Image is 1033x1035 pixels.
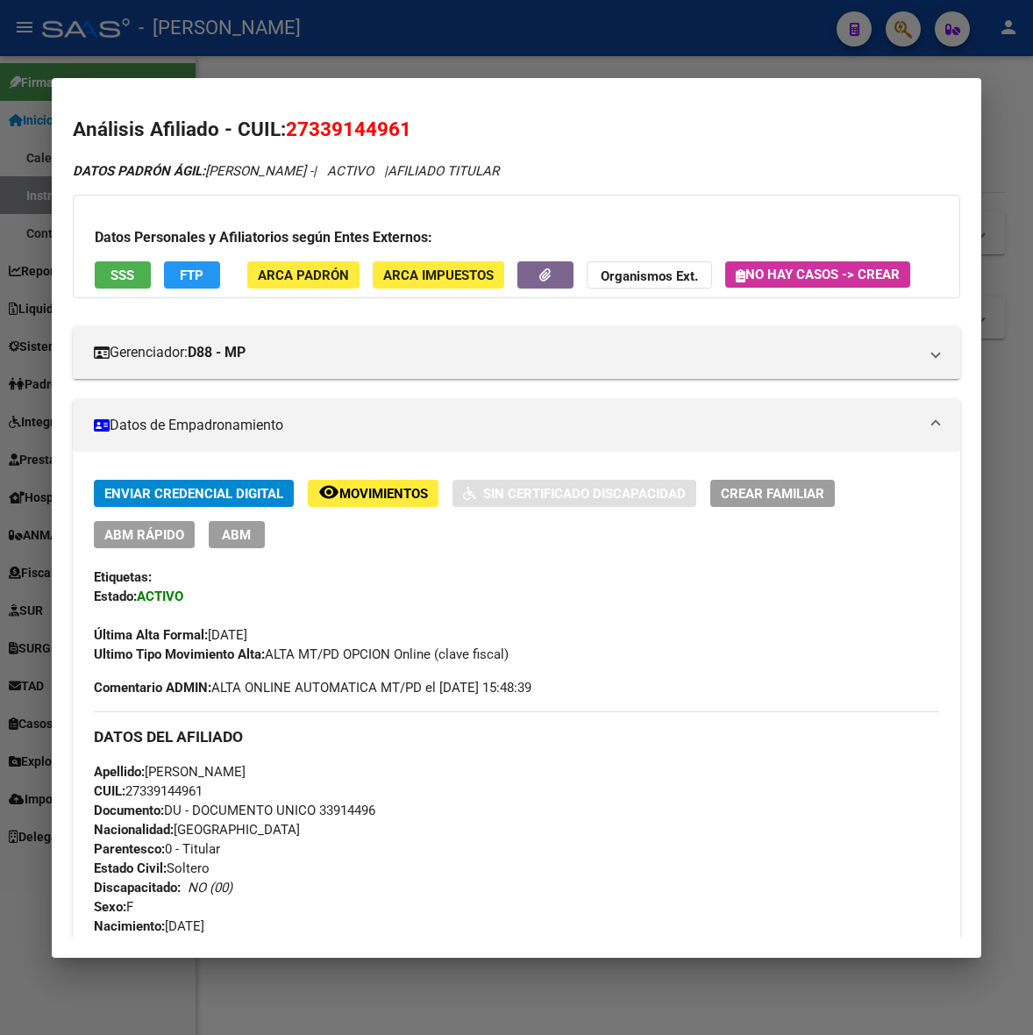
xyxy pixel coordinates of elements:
[94,646,509,662] span: ALTA MT/PD OPCION Online (clave fiscal)
[104,486,283,502] span: Enviar Credencial Digital
[94,860,167,876] strong: Estado Civil:
[94,783,203,799] span: 27339144961
[318,482,339,503] mat-icon: remove_red_eye
[483,486,686,502] span: Sin Certificado Discapacidad
[383,268,494,283] span: ARCA Impuestos
[180,268,203,283] span: FTP
[339,486,428,502] span: Movimientos
[94,480,294,507] button: Enviar Credencial Digital
[308,480,438,507] button: Movimientos
[94,803,164,818] strong: Documento:
[94,521,195,548] button: ABM Rápido
[94,569,152,585] strong: Etiquetas:
[110,268,134,283] span: SSS
[94,841,165,857] strong: Parentesco:
[94,415,918,436] mat-panel-title: Datos de Empadronamiento
[587,261,712,289] button: Organismos Ext.
[94,678,531,697] span: ALTA ONLINE AUTOMATICA MT/PD el [DATE] 15:48:39
[258,268,349,283] span: ARCA Padrón
[94,627,208,643] strong: Última Alta Formal:
[286,118,411,140] span: 27339144961
[188,342,246,363] strong: D88 - MP
[95,261,151,289] button: SSS
[94,822,174,838] strong: Nacionalidad:
[209,521,265,548] button: ABM
[388,163,499,179] span: AFILIADO TITULAR
[73,163,205,179] strong: DATOS PADRÓN ÁGIL:
[222,527,251,543] span: ABM
[94,727,939,746] h3: DATOS DEL AFILIADO
[164,261,220,289] button: FTP
[137,589,183,604] strong: ACTIVO
[94,783,125,799] strong: CUIL:
[95,227,938,248] h3: Datos Personales y Afiliatorios según Entes Externos:
[73,163,313,179] span: [PERSON_NAME] -
[94,342,918,363] mat-panel-title: Gerenciador:
[104,527,184,543] span: ABM Rápido
[94,899,126,915] strong: Sexo:
[94,918,204,934] span: [DATE]
[452,480,696,507] button: Sin Certificado Discapacidad
[373,261,504,289] button: ARCA Impuestos
[73,163,499,179] i: | ACTIVO |
[73,399,960,452] mat-expansion-panel-header: Datos de Empadronamiento
[188,880,232,896] i: NO (00)
[94,880,181,896] strong: Discapacitado:
[94,764,246,780] span: [PERSON_NAME]
[736,267,900,282] span: No hay casos -> Crear
[601,268,698,284] strong: Organismos Ext.
[73,115,960,145] h2: Análisis Afiliado - CUIL:
[94,803,375,818] span: DU - DOCUMENTO UNICO 33914496
[94,764,145,780] strong: Apellido:
[247,261,360,289] button: ARCA Padrón
[94,899,133,915] span: F
[973,975,1015,1017] iframe: Intercom live chat
[725,261,910,288] button: No hay casos -> Crear
[710,480,835,507] button: Crear Familiar
[94,646,265,662] strong: Ultimo Tipo Movimiento Alta:
[73,326,960,379] mat-expansion-panel-header: Gerenciador:D88 - MP
[94,822,300,838] span: [GEOGRAPHIC_DATA]
[94,918,165,934] strong: Nacimiento:
[94,860,210,876] span: Soltero
[721,486,824,502] span: Crear Familiar
[94,680,211,696] strong: Comentario ADMIN:
[94,841,220,857] span: 0 - Titular
[94,627,247,643] span: [DATE]
[94,589,137,604] strong: Estado:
